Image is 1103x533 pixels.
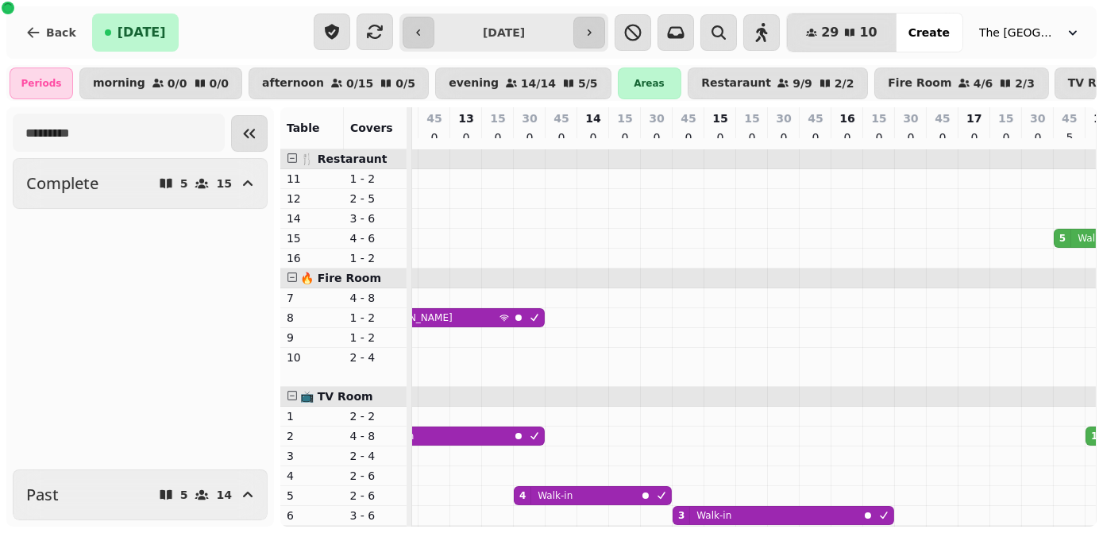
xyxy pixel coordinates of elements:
button: Back [13,14,89,52]
p: 45 [935,110,950,126]
p: 0 [1000,129,1012,145]
p: 45 [681,110,696,126]
p: 14 [287,210,337,226]
p: 16 [839,110,854,126]
p: 2 - 2 [349,408,400,424]
p: 0 [587,129,600,145]
span: [DATE] [118,26,166,39]
p: 4 [287,468,337,484]
button: morning0/00/0 [79,68,242,99]
p: 2 - 4 [349,448,400,464]
p: 5 [287,488,337,504]
p: 15 [617,110,632,126]
p: 0 [619,129,631,145]
button: Create [896,14,962,52]
p: 45 [426,110,442,126]
p: 0 [873,129,885,145]
p: 0 [682,129,695,145]
p: 4 - 6 [349,230,400,246]
p: 0 / 0 [168,78,187,89]
p: evening [449,77,499,90]
span: 🍴 Restaraunt [300,153,388,165]
span: 10 [859,26,877,39]
p: 14 / 14 [521,78,556,89]
p: 0 / 5 [395,78,415,89]
span: The [GEOGRAPHIC_DATA] [979,25,1059,41]
p: 0 [1032,129,1044,145]
p: 30 [1030,110,1045,126]
p: 4 - 8 [349,290,400,306]
span: Back [46,27,76,38]
p: 16 [287,250,337,266]
p: 9 / 9 [793,78,812,89]
p: 3 [287,448,337,464]
p: 13 [458,110,473,126]
button: Complete515 [13,158,268,209]
p: 0 [428,129,441,145]
div: 5 [1059,232,1066,245]
p: 2 / 2 [835,78,854,89]
span: Table [287,122,320,134]
p: 15 [871,110,886,126]
p: 1 - 2 [349,171,400,187]
div: 3 [678,509,685,522]
button: Restaraunt9/92/2 [688,68,868,99]
p: 0 / 15 [346,78,373,89]
p: 0 [809,129,822,145]
p: 5 [180,489,188,500]
button: [DATE] [92,14,179,52]
button: The [GEOGRAPHIC_DATA] [970,18,1090,47]
p: 15 [998,110,1013,126]
p: 15 [216,178,231,189]
p: 0 [650,129,663,145]
p: 1 - 2 [349,310,400,326]
button: afternoon0/150/5 [249,68,429,99]
div: 1 [1091,430,1097,442]
p: 10 [287,350,337,365]
p: 3 - 6 [349,508,400,523]
p: 0 [523,129,536,145]
p: 1 - 2 [349,250,400,266]
p: 2 - 4 [349,350,400,365]
p: 15 [712,110,727,126]
p: 1 [287,408,337,424]
p: 15 [744,110,759,126]
p: 0 [714,129,727,145]
p: 7 [287,290,337,306]
p: 0 [746,129,758,145]
span: Create [908,27,950,38]
p: 30 [522,110,537,126]
p: afternoon [262,77,324,90]
p: 2 [287,428,337,444]
p: morning [93,77,145,90]
p: 2 - 5 [349,191,400,207]
p: 9 [287,330,337,346]
span: Covers [350,122,393,134]
p: 2 - 6 [349,488,400,504]
p: Walk-in [538,489,573,502]
p: 30 [776,110,791,126]
h2: Past [26,484,59,506]
p: 0 [904,129,917,145]
p: 17 [966,110,982,126]
p: 0 [841,129,854,145]
p: 30 [903,110,918,126]
p: 14 [216,489,231,500]
p: 5 [180,178,188,189]
p: 4 - 8 [349,428,400,444]
span: 📺 TV Room [300,390,373,403]
h2: Complete [26,172,98,195]
p: 0 [777,129,790,145]
p: Restaraunt [701,77,771,90]
button: Collapse sidebar [231,115,268,152]
span: 29 [821,26,839,39]
div: 4 [519,489,526,502]
button: evening14/145/5 [435,68,611,99]
p: 4 / 6 [974,78,993,89]
p: 15 [490,110,505,126]
p: 0 [968,129,981,145]
button: Fire Room4/62/3 [874,68,1049,99]
p: 3 - 6 [349,210,400,226]
p: Fire Room [888,77,951,90]
p: 14 [585,110,600,126]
